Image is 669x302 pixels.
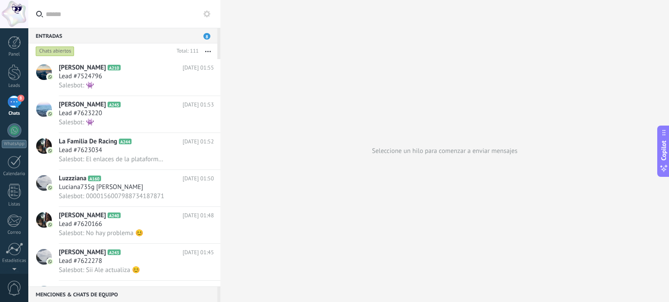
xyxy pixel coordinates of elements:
span: [PERSON_NAME] [59,248,106,257]
a: avataricon[PERSON_NAME]A243[DATE] 01:45Lead #7622278Salesbot: Sii Ale actualiza 😊 [28,244,220,280]
a: avataricon[PERSON_NAME]A210[DATE] 01:55Lead #7524796Salesbot: 👾 [28,59,220,96]
span: [PERSON_NAME] [59,285,106,294]
img: icon [47,185,53,191]
img: icon [47,259,53,265]
span: Salesbot: No hay problema 😊 [59,229,143,237]
span: [PERSON_NAME] [59,211,106,220]
span: Lead #7620166 [59,220,102,229]
div: Calendario [2,171,27,177]
span: [DATE] 01:55 [182,63,214,72]
div: Listas [2,202,27,207]
span: Salesbot: 👾 [59,81,94,90]
span: A160 [88,176,101,181]
div: Entradas [28,28,217,43]
span: Salesbot: 👾 [59,118,94,126]
span: [PERSON_NAME] [59,100,106,109]
a: avatariconLa Familia De RacingA244[DATE] 01:52Lead #7623034Salesbot: El enlaces de la plataforma ... [28,133,220,169]
span: [DATE] 01:48 [182,211,214,220]
span: Salesbot: Sii Ale actualiza 😊 [59,266,140,274]
span: [PERSON_NAME] [59,63,106,72]
div: Chats [2,111,27,116]
span: 8 [203,33,210,40]
span: Lead #7622278 [59,257,102,265]
div: Correo [2,230,27,236]
img: icon [47,148,53,154]
img: icon [47,74,53,80]
span: Luciana735g [PERSON_NAME] [59,183,143,192]
span: Lead #7623220 [59,109,102,118]
a: avataricon[PERSON_NAME]A240[DATE] 01:48Lead #7620166Salesbot: No hay problema 😊 [28,207,220,243]
span: A245 [108,102,120,107]
div: Chats abiertos [36,46,74,56]
div: Leads [2,83,27,89]
div: Menciones & Chats de equipo [28,286,217,302]
button: Más [199,43,217,59]
span: La Familia De Racing [59,137,117,146]
span: [DATE] 01:39 [182,285,214,294]
span: A243 [108,249,120,255]
div: Estadísticas [2,258,27,264]
span: A210 [108,65,120,70]
span: Copilot [659,140,668,160]
div: Panel [2,52,27,57]
div: WhatsApp [2,140,27,148]
span: [DATE] 01:50 [182,174,214,183]
a: avatariconLuzzzianaA160[DATE] 01:50Luciana735g [PERSON_NAME]Salesbot: 0000156007988734187871 [28,170,220,206]
a: avataricon[PERSON_NAME]A245[DATE] 01:53Lead #7623220Salesbot: 👾 [28,96,220,133]
span: 8 [17,95,24,102]
span: [DATE] 01:53 [182,100,214,109]
span: Salesbot: 0000156007988734187871 [59,192,164,200]
span: Salesbot: El enlaces de la plataforma es: - [URL][DOMAIN_NAME] - usuario Nicolas6710g - contraseñ... [59,155,166,163]
img: icon [47,222,53,228]
span: Lead #7524796 [59,72,102,81]
div: Total: 111 [173,47,199,56]
span: Luzzziana [59,174,86,183]
span: A240 [108,212,120,218]
span: [DATE] 01:52 [182,137,214,146]
img: icon [47,111,53,117]
span: A244 [119,139,132,144]
span: [DATE] 01:45 [182,248,214,257]
span: Lead #7623034 [59,146,102,155]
